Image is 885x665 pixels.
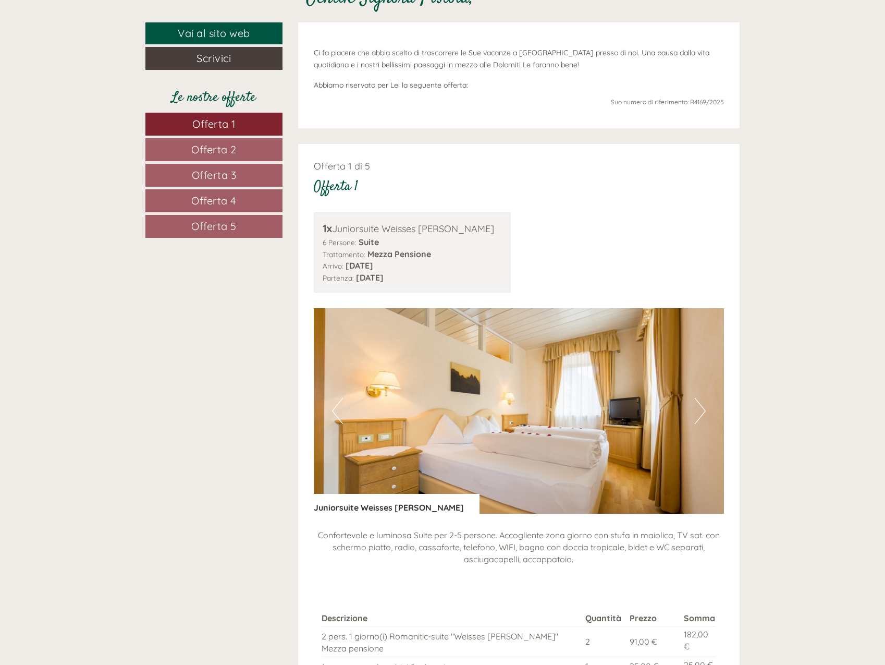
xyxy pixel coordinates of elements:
a: Scrivici [145,47,282,70]
button: Previous [332,398,343,424]
span: Offerta 1 di 5 [314,160,370,172]
p: Confortevole e luminosa Suite per 2-5 persone. Accogliente zona giorno con stufa in maiolica, TV ... [314,529,724,565]
span: Ci fa piacere che abbia scelto di trascorrere le Sue vacanze a [GEOGRAPHIC_DATA] presso di noi. U... [314,48,709,69]
span: Offerta 4 [191,194,237,207]
th: Prezzo [625,610,680,626]
span: 91,00 € [630,636,657,647]
td: 182,00 € [680,626,716,657]
div: Juniorsuite Weisses [PERSON_NAME] [314,494,480,514]
small: Trattamento: [323,250,365,259]
th: Quantità [581,610,625,626]
td: 2 [581,626,625,657]
b: Mezza Pensione [367,249,431,259]
a: Vai al sito web [145,22,282,45]
div: Juniorsuite Weisses [PERSON_NAME] [323,221,502,236]
b: [DATE] [346,260,373,271]
td: 2 pers. 1 giorno(i) Romanitic-suite "Weisses [PERSON_NAME]" Mezza pensione [322,626,582,657]
span: Offerta 1 [192,117,236,130]
small: 6 Persone: [323,238,357,247]
small: Arrivo: [323,261,343,270]
span: Suo numero di riferimento: R4169/2025 [611,98,724,106]
b: Suite [359,237,379,247]
img: image [314,308,724,514]
th: Somma [680,610,716,626]
span: Abbiamo riservato per Lei la seguente offerta: [314,80,468,90]
span: Offerta 2 [191,143,237,156]
b: 1x [323,222,332,235]
span: Offerta 5 [191,220,237,233]
b: [DATE] [356,272,384,283]
small: Partenza: [323,273,354,282]
span: Offerta 3 [192,168,237,182]
div: Le nostre offerte [145,88,282,107]
div: Offerta 1 [314,177,358,197]
th: Descrizione [322,610,582,626]
button: Next [695,398,706,424]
